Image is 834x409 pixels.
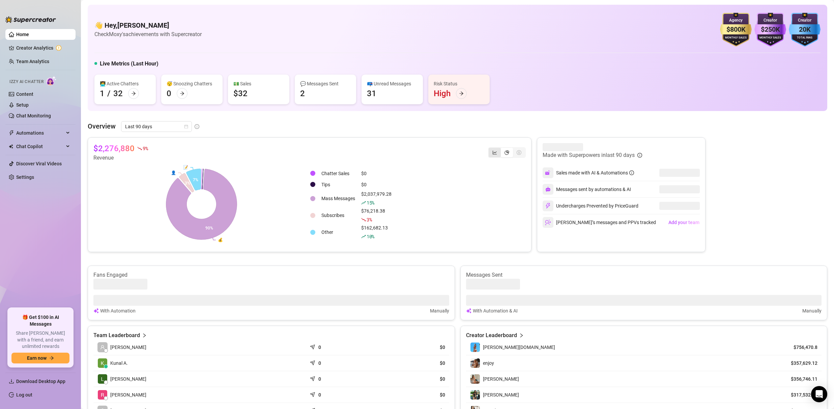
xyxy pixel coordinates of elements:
[100,307,136,315] article: With Automation
[167,88,171,99] div: 0
[93,154,148,162] article: Revenue
[46,76,57,86] img: AI Chatter
[720,13,752,47] img: gold-badge-CigiZidd.svg
[16,102,29,108] a: Setup
[110,391,146,399] span: [PERSON_NAME]
[94,21,202,30] h4: 👋 Hey, [PERSON_NAME]
[470,374,480,384] img: Noelle
[171,170,176,175] text: 👤
[310,359,317,365] span: send
[361,207,392,223] div: $76,218.38
[16,59,49,64] a: Team Analytics
[466,307,471,315] img: svg%3e
[98,358,107,368] img: Kunal Anand
[361,217,366,222] span: fall
[318,344,321,351] article: 0
[466,331,517,339] article: Creator Leaderboard
[27,355,47,361] span: Earn now
[195,124,199,129] span: info-circle
[9,379,14,384] span: download
[49,356,54,360] span: arrow-right
[483,345,555,350] span: [PERSON_NAME][DOMAIN_NAME]
[310,375,317,381] span: send
[100,80,150,87] div: 👩‍💻 Active Chatters
[300,80,351,87] div: 💬 Messages Sent
[543,200,638,211] div: Undercharges Prevented by PriceGuard
[88,121,116,131] article: Overview
[470,390,480,400] img: Julia
[361,181,392,188] div: $0
[361,234,366,239] span: rise
[93,143,135,154] article: $2,276,880
[668,220,699,225] span: Add your team
[483,392,519,398] span: [PERSON_NAME]
[787,360,817,366] article: $357,629.12
[367,88,376,99] div: 31
[434,80,484,87] div: Risk Status
[9,130,14,136] span: thunderbolt
[100,345,105,350] span: user
[668,217,700,228] button: Add your team
[361,190,392,207] div: $2,037,979.28
[318,376,321,382] article: 0
[218,237,223,242] text: 💰
[789,36,821,40] div: Total Fans
[483,360,494,366] span: enjoy
[233,88,248,99] div: $32
[318,360,321,366] article: 0
[361,224,392,240] div: $162,682.13
[180,91,184,96] span: arrow-right
[470,358,480,368] img: enjoy
[110,375,146,383] span: [PERSON_NAME]
[367,216,372,223] span: 3 %
[754,36,786,40] div: Monthly Sales
[93,271,449,279] article: Fans Engaged
[517,150,521,155] span: dollar-circle
[361,170,392,177] div: $0
[319,207,358,223] td: Subscribes
[789,24,821,35] div: 20K
[754,17,786,24] div: Creator
[789,13,821,47] img: blue-badge-DgoSNQY1.svg
[492,150,497,155] span: line-chart
[16,174,34,180] a: Settings
[93,331,140,339] article: Team Leaderboard
[319,190,358,207] td: Mass Messages
[167,80,217,87] div: 😴 Snoozing Chatters
[310,343,317,350] span: send
[113,88,123,99] div: 32
[382,344,445,351] article: $0
[16,392,32,398] a: Log out
[543,217,656,228] div: [PERSON_NAME]’s messages and PPVs tracked
[110,359,128,367] span: Kunal A.
[11,330,69,350] span: Share [PERSON_NAME] with a friend, and earn unlimited rewards
[382,376,445,382] article: $0
[488,147,526,158] div: segmented control
[367,80,418,87] div: 📪 Unread Messages
[754,24,786,35] div: $250K
[789,17,821,24] div: Creator
[545,170,551,176] img: svg%3e
[318,391,321,398] article: 0
[556,169,634,176] div: Sales made with AI & Automations
[125,121,188,132] span: Last 90 days
[16,141,64,152] span: Chat Copilot
[543,151,635,159] article: Made with Superpowers in last 90 days
[319,179,358,190] td: Tips
[787,344,817,351] article: $756,470.8
[16,32,29,37] a: Home
[754,13,786,47] img: purple-badge-B9DA21FR.svg
[720,24,752,35] div: $800K
[137,146,142,151] span: fall
[100,88,105,99] div: 1
[459,91,464,96] span: arrow-right
[483,376,519,382] span: [PERSON_NAME]
[183,165,188,170] text: 📝
[811,386,827,402] div: Open Intercom Messenger
[100,60,159,68] h5: Live Metrics (Last Hour)
[361,200,366,205] span: rise
[184,125,188,129] span: calendar
[16,43,70,53] a: Creator Analytics exclamation-circle
[787,391,817,398] article: $317,532.96
[629,170,634,175] span: info-circle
